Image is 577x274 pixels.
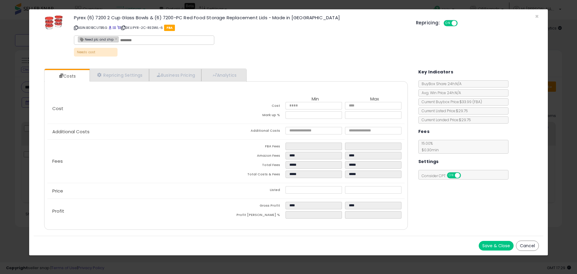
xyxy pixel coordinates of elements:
[90,69,149,81] a: Repricing Settings
[345,97,405,102] th: Max
[419,108,468,113] span: Current Listed Price: $29.75
[226,111,285,121] td: Mark up %
[285,97,345,102] th: Min
[226,161,285,171] td: Total Fees
[226,186,285,195] td: Listed
[47,159,226,164] p: Fees
[74,23,407,32] p: ASIN: B01BCUTB5G | SKU: PYR-2C-REDWL-6
[226,202,285,211] td: Gross Profit
[115,36,119,42] a: ×
[416,20,440,25] h5: Repricing:
[47,129,226,134] p: Additional Costs
[226,143,285,152] td: FBA Fees
[418,128,430,135] h5: Fees
[535,12,539,21] span: ×
[164,25,175,31] span: FBA
[45,15,63,30] img: 51Cg4jSGYQL._SL60_.jpg
[418,68,453,76] h5: Key Indicators
[472,99,482,104] span: ( FBA )
[419,90,461,95] span: Avg. Win Price 24h: N/A
[226,211,285,220] td: Profit [PERSON_NAME] %
[47,189,226,193] p: Price
[226,152,285,161] td: Amazon Fees
[117,25,121,30] a: Your listing only
[226,127,285,136] td: Additional Costs
[457,21,466,26] span: OFF
[419,173,469,178] span: Consider CPT:
[460,173,469,178] span: OFF
[113,25,116,30] a: All offer listings
[226,102,285,111] td: Cost
[108,25,112,30] a: BuyBox page
[419,117,471,122] span: Current Landed Price: $29.75
[419,81,462,86] span: BuyBox Share 24h: N/A
[479,241,514,251] button: Save & Close
[459,99,482,104] span: $33.99
[149,69,202,81] a: Business Pricing
[419,141,439,152] span: 15.00 %
[447,173,455,178] span: ON
[47,209,226,214] p: Profit
[78,37,114,42] span: Need plc and ship
[516,241,539,251] button: Cancel
[74,15,407,20] h3: Pyrex (6) 7200 2 Cup Glass Bowls & (6) 7200-PC Red Food Storage Replacement Lids - Made in [GEOGR...
[44,70,89,82] a: Costs
[74,48,118,57] p: Needs cost
[226,171,285,180] td: Total Costs & Fees
[419,99,482,104] span: Current Buybox Price:
[419,147,439,152] span: $0.30 min
[201,69,246,81] a: Analytics
[444,21,452,26] span: ON
[47,106,226,111] p: Cost
[418,158,439,165] h5: Settings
